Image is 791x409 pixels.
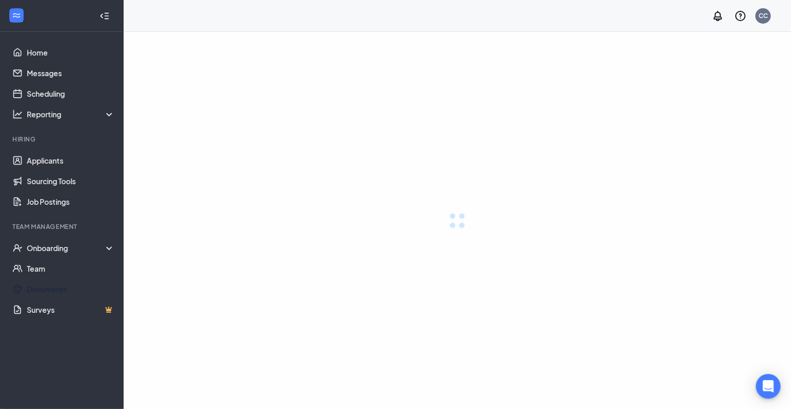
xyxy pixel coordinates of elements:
[27,63,115,83] a: Messages
[12,109,23,119] svg: Analysis
[27,83,115,104] a: Scheduling
[756,374,781,399] div: Open Intercom Messenger
[99,11,110,21] svg: Collapse
[27,279,115,299] a: Documents
[27,150,115,171] a: Applicants
[12,243,23,253] svg: UserCheck
[27,191,115,212] a: Job Postings
[759,11,768,20] div: CC
[12,135,113,144] div: Hiring
[27,171,115,191] a: Sourcing Tools
[27,299,115,320] a: SurveysCrown
[712,10,724,22] svg: Notifications
[12,222,113,231] div: Team Management
[27,109,115,119] div: Reporting
[27,243,115,253] div: Onboarding
[11,10,22,21] svg: WorkstreamLogo
[734,10,747,22] svg: QuestionInfo
[27,258,115,279] a: Team
[27,42,115,63] a: Home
